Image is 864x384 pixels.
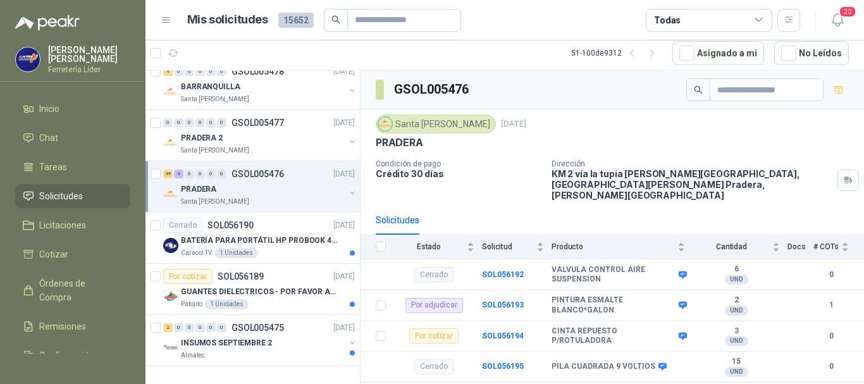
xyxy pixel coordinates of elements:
a: 49 4 0 0 0 0 GSOL005476[DATE] Company LogoPRADERASanta [PERSON_NAME] [163,166,357,207]
p: Patojito [181,299,202,309]
span: Órdenes de Compra [39,276,118,304]
p: Santa [PERSON_NAME] [181,197,249,207]
div: 0 [217,323,226,332]
p: Ferretería Líder [48,66,130,73]
b: PILA CUADRADA 9 VOLTIOS [552,362,655,372]
p: INSUMOS SEPTIEMBRE 2 [181,337,272,349]
div: 0 [206,170,216,178]
span: Tareas [39,160,67,174]
div: 1 Unidades [205,299,249,309]
div: 0 [195,170,205,178]
p: GSOL005478 [231,67,284,76]
a: 0 0 0 0 0 0 GSOL005477[DATE] Company LogoPRADERA 2Santa [PERSON_NAME] [163,115,357,156]
p: [DATE] [333,66,355,78]
span: search [331,15,340,24]
div: Cerrado [414,359,454,375]
p: GSOL005476 [231,170,284,178]
div: Solicitudes [376,213,419,227]
div: 0 [206,118,216,127]
p: GSOL005475 [231,323,284,332]
p: PRADERA 2 [181,132,223,144]
a: Remisiones [15,314,130,338]
img: Company Logo [163,187,178,202]
div: 0 [163,118,173,127]
p: BATERÍA PARA PORTÁTIL HP PROBOOK 430 G8 [181,235,338,247]
span: Configuración [39,349,95,362]
h1: Mis solicitudes [187,11,268,29]
div: Por cotizar [409,328,459,344]
a: Órdenes de Compra [15,271,130,309]
span: Solicitud [482,242,534,251]
th: Solicitud [482,235,552,259]
b: CINTA REPUESTO P/ROTULADORA [552,326,676,346]
b: 1 [813,299,849,311]
p: PRADERA [181,183,216,195]
div: 0 [185,170,194,178]
b: PINTURA ESMALTE BLANCO*GALON [552,295,676,315]
th: Docs [787,235,813,259]
div: 0 [206,323,216,332]
b: 2 [693,295,780,306]
span: 15652 [278,13,314,28]
span: Producto [552,242,675,251]
span: Inicio [39,102,59,116]
img: Company Logo [163,340,178,356]
a: 4 0 0 0 0 0 GSOL005478[DATE] Company LogoBARRANQUILLASanta [PERSON_NAME] [163,64,357,104]
a: Por cotizarSOL056189[DATE] Company LogoGUANTES DIELECTRICOS - POR FAVOR ADJUNTAR SU FICHA TECNICA... [145,264,360,315]
p: [DATE] [333,220,355,232]
div: 0 [195,323,205,332]
button: Asignado a mi [672,41,764,65]
p: [DATE] [501,118,526,130]
p: Almatec [181,350,205,361]
a: SOL056195 [482,362,524,371]
b: VALVULA CONTROL AIRE SUSPENSION [552,265,676,285]
a: SOL056193 [482,300,524,309]
b: 0 [813,269,849,281]
div: 1 Unidades [214,248,258,258]
span: Cantidad [693,242,770,251]
img: Company Logo [163,84,178,99]
div: UND [725,336,748,346]
th: Producto [552,235,693,259]
span: Chat [39,131,58,145]
img: Company Logo [163,289,178,304]
div: Cerrado [414,267,454,282]
div: 0 [195,67,205,76]
div: 0 [217,170,226,178]
div: Por adjudicar [405,298,463,313]
a: Chat [15,126,130,150]
img: Company Logo [163,238,178,253]
p: Santa [PERSON_NAME] [181,146,249,156]
div: 0 [185,323,194,332]
div: 51 - 100 de 9312 [571,43,662,63]
div: Cerrado [163,218,202,233]
b: 0 [813,361,849,373]
a: CerradoSOL056190[DATE] Company LogoBATERÍA PARA PORTÁTIL HP PROBOOK 430 G8Caracol TV1 Unidades [145,213,360,264]
a: Tareas [15,155,130,179]
p: [DATE] [333,322,355,334]
div: 49 [163,170,173,178]
th: Estado [393,235,482,259]
span: Cotizar [39,247,68,261]
p: Santa [PERSON_NAME] [181,94,249,104]
a: Solicitudes [15,184,130,208]
span: Remisiones [39,319,86,333]
p: Dirección [552,159,832,168]
b: 6 [693,264,780,275]
div: Santa [PERSON_NAME] [376,115,496,133]
p: [DATE] [333,168,355,180]
div: UND [725,367,748,377]
p: BARRANQUILLA [181,81,240,93]
div: 2 [163,323,173,332]
img: Logo peakr [15,15,80,30]
div: Todas [654,13,681,27]
th: # COTs [813,235,864,259]
span: Estado [393,242,464,251]
button: No Leídos [774,41,849,65]
p: GUANTES DIELECTRICOS - POR FAVOR ADJUNTAR SU FICHA TECNICA [181,286,338,298]
p: PRADERA [376,136,423,149]
p: [DATE] [333,271,355,283]
a: Licitaciones [15,213,130,237]
p: SOL056189 [218,272,264,281]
